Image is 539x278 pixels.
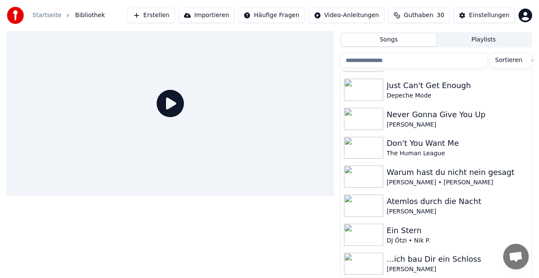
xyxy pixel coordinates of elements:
[387,253,528,265] div: ...ich bau Dir ein Schloss
[128,8,175,23] button: Erstellen
[387,166,528,178] div: Warum hast du nicht nein gesagt
[387,149,528,158] div: The Human League
[309,8,385,23] button: Video-Anleitungen
[341,34,436,46] button: Songs
[469,11,510,20] div: Einstellungen
[75,11,105,20] span: Bibliothek
[388,8,450,23] button: Guthaben30
[387,121,528,129] div: [PERSON_NAME]
[436,34,531,46] button: Playlists
[387,80,528,92] div: Just Can't Get Enough
[32,11,105,20] nav: breadcrumb
[387,137,528,149] div: Don't You Want Me
[7,7,24,24] img: youka
[387,207,528,216] div: [PERSON_NAME]
[503,244,529,269] div: Chat öffnen
[495,56,522,65] span: Sortieren
[178,8,235,23] button: Importieren
[387,225,528,237] div: Ein Stern
[387,195,528,207] div: Atemlos durch die Nacht
[437,11,444,20] span: 30
[387,109,528,121] div: Never Gonna Give You Up
[238,8,305,23] button: Häufige Fragen
[404,11,433,20] span: Guthaben
[387,178,528,187] div: [PERSON_NAME] • [PERSON_NAME]
[387,92,528,100] div: Depeche Mode
[387,265,528,274] div: [PERSON_NAME]
[453,8,515,23] button: Einstellungen
[387,237,528,245] div: DJ Ötzi • Nik P.
[32,11,61,20] a: Startseite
